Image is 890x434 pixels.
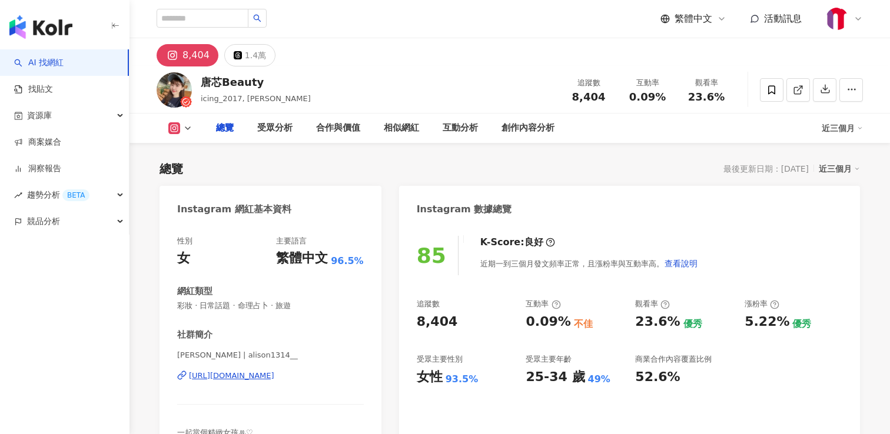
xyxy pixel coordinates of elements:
[224,44,275,66] button: 1.4萬
[683,318,702,330] div: 優秀
[177,370,364,381] a: [URL][DOMAIN_NAME]
[526,368,585,386] div: 25-34 歲
[417,313,458,331] div: 8,404
[566,77,611,89] div: 追蹤數
[14,136,61,148] a: 商案媒合
[629,91,666,103] span: 0.09%
[27,182,89,208] span: 趨勢分析
[253,14,261,22] span: search
[688,91,725,103] span: 23.6%
[27,208,60,235] span: 競品分析
[27,102,52,129] span: 資源庫
[524,236,543,249] div: 良好
[572,91,606,103] span: 8,404
[826,8,848,30] img: MMdc_PPT.png
[446,373,479,386] div: 93.5%
[635,368,680,386] div: 52.6%
[526,354,572,365] div: 受眾主要年齡
[189,370,274,381] div: [URL][DOMAIN_NAME]
[417,299,440,309] div: 追蹤數
[665,259,698,268] span: 查看說明
[526,313,570,331] div: 0.09%
[635,299,670,309] div: 觀看率
[417,354,463,365] div: 受眾主要性別
[502,121,554,135] div: 創作內容分析
[62,189,89,201] div: BETA
[723,164,809,173] div: 最後更新日期：[DATE]
[384,121,419,135] div: 相似網紅
[177,285,212,298] div: 網紅類型
[764,13,802,24] span: 活動訊息
[480,236,555,249] div: K-Score :
[216,121,234,135] div: 總覽
[625,77,670,89] div: 互動率
[417,243,446,268] div: 85
[664,252,698,275] button: 查看說明
[526,299,560,309] div: 互動率
[443,121,478,135] div: 互動分析
[635,354,712,365] div: 商業合作內容覆蓋比例
[792,318,811,330] div: 優秀
[157,44,218,66] button: 8,404
[417,203,512,216] div: Instagram 數據總覽
[316,121,360,135] div: 合作與價值
[177,236,192,246] div: 性別
[201,75,311,89] div: 唐芯Beauty
[157,72,192,108] img: KOL Avatar
[14,163,61,175] a: 洞察報告
[160,161,183,177] div: 總覽
[417,368,443,386] div: 女性
[276,249,328,268] div: 繁體中文
[201,94,311,103] span: icing_2017, [PERSON_NAME]
[819,161,860,176] div: 近三個月
[177,329,212,341] div: 社群簡介
[276,236,307,246] div: 主要語言
[245,47,266,64] div: 1.4萬
[14,84,53,95] a: 找貼文
[257,121,293,135] div: 受眾分析
[182,47,210,64] div: 8,404
[635,313,680,331] div: 23.6%
[574,318,593,330] div: 不佳
[9,15,72,39] img: logo
[14,57,64,69] a: searchAI 找網紅
[675,12,712,25] span: 繁體中文
[480,252,698,275] div: 近期一到三個月發文頻率正常，且漲粉率與互動率高。
[331,255,364,268] span: 96.5%
[14,191,22,199] span: rise
[745,313,789,331] div: 5.22%
[822,119,863,138] div: 近三個月
[684,77,729,89] div: 觀看率
[177,249,190,268] div: 女
[177,203,291,216] div: Instagram 網紅基本資料
[588,373,610,386] div: 49%
[177,301,364,311] span: 彩妝 · 日常話題 · 命理占卜 · 旅遊
[177,350,364,360] span: [PERSON_NAME] | alison1314__
[745,299,779,309] div: 漲粉率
